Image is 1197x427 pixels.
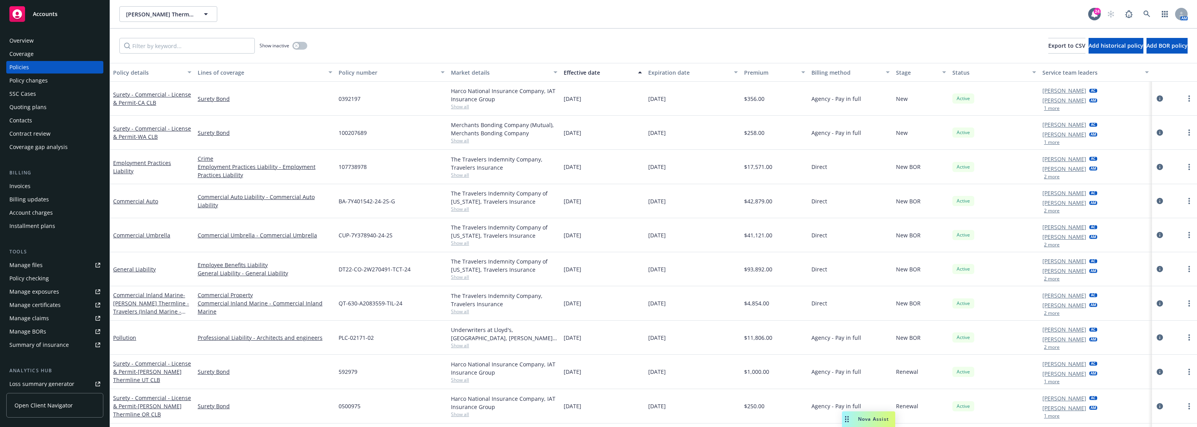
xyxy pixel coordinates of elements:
[744,368,769,376] span: $1,000.00
[1044,242,1060,247] button: 2 more
[1044,208,1060,213] button: 2 more
[339,163,367,171] span: 107738978
[1184,230,1194,240] a: more
[1042,223,1086,231] a: [PERSON_NAME]
[136,99,156,106] span: - CA CLB
[113,68,183,77] div: Policy details
[648,231,666,239] span: [DATE]
[113,360,191,384] a: Surety - Commercial - License & Permit
[1042,360,1086,368] a: [PERSON_NAME]
[744,402,764,410] span: $250.00
[896,231,921,239] span: New BOR
[339,402,361,410] span: 0500975
[896,299,921,307] span: New BOR
[6,220,103,232] a: Installment plans
[808,63,893,82] button: Billing method
[451,377,557,383] span: Show all
[9,325,46,338] div: Manage BORs
[6,339,103,351] a: Summary of insurance
[1184,94,1194,103] a: more
[6,299,103,311] a: Manage certificates
[198,129,332,137] a: Surety Bond
[896,265,921,273] span: New BOR
[1184,299,1194,308] a: more
[561,63,645,82] button: Effective date
[451,360,557,377] div: Harco National Insurance Company, IAT Insurance Group
[198,368,332,376] a: Surety Bond
[741,63,809,82] button: Premium
[896,129,908,137] span: New
[6,248,103,256] div: Tools
[1155,299,1165,308] a: circleInformation
[9,88,36,100] div: SSC Cases
[744,265,772,273] span: $93,892.00
[451,155,557,172] div: The Travelers Indemnity Company, Travelers Insurance
[339,299,402,307] span: QT-630-A2083559-TIL-24
[6,101,103,113] a: Quoting plans
[1044,414,1060,418] button: 1 more
[198,402,332,410] a: Surety Bond
[648,95,666,103] span: [DATE]
[811,95,861,103] span: Agency - Pay in full
[811,231,827,239] span: Direct
[451,189,557,206] div: The Travelers Indemnity Company of [US_STATE], Travelers Insurance
[195,63,335,82] button: Lines of coverage
[6,259,103,271] a: Manage files
[6,61,103,74] a: Policies
[451,411,557,418] span: Show all
[1048,42,1085,49] span: Export to CSV
[260,42,289,49] span: Show inactive
[451,326,557,342] div: Underwriters at Lloyd's, [GEOGRAPHIC_DATA], [PERSON_NAME] of London, CRC Group
[9,34,34,47] div: Overview
[451,274,557,280] span: Show all
[451,292,557,308] div: The Travelers Indemnity Company, Travelers Insurance
[1042,165,1086,173] a: [PERSON_NAME]
[1184,196,1194,206] a: more
[451,121,557,137] div: Merchants Bonding Company (Mutual), Merchants Bonding Company
[955,403,971,410] span: Active
[1042,96,1086,104] a: [PERSON_NAME]
[1155,128,1165,137] a: circleInformation
[113,159,171,175] a: Employment Practices Liability
[811,334,861,342] span: Agency - Pay in full
[564,368,581,376] span: [DATE]
[1044,276,1060,281] button: 2 more
[451,68,549,77] div: Market details
[1042,267,1086,275] a: [PERSON_NAME]
[811,197,827,205] span: Direct
[648,402,666,410] span: [DATE]
[448,63,561,82] button: Market details
[339,68,436,77] div: Policy number
[113,394,191,418] a: Surety - Commercial - License & Permit
[1042,68,1140,77] div: Service team leaders
[1042,189,1086,197] a: [PERSON_NAME]
[648,368,666,376] span: [DATE]
[955,334,971,341] span: Active
[955,95,971,102] span: Active
[952,68,1028,77] div: Status
[198,154,332,163] a: Crime
[896,368,918,376] span: Renewal
[744,299,769,307] span: $4,854.00
[1184,264,1194,274] a: more
[9,339,69,351] div: Summary of insurance
[744,163,772,171] span: $17,571.00
[1042,257,1086,265] a: [PERSON_NAME]
[1042,370,1086,378] a: [PERSON_NAME]
[6,378,103,390] a: Loss summary generator
[6,367,103,375] div: Analytics hub
[113,368,182,384] span: - [PERSON_NAME] Thermline UT CLB
[339,265,411,273] span: DT22-CO-2W270491-TCT-24
[896,197,921,205] span: New BOR
[6,285,103,298] a: Manage exposures
[6,127,103,140] a: Contract review
[198,269,332,277] a: General Liability - General Liability
[893,63,949,82] button: Stage
[744,197,772,205] span: $42,879.00
[1155,333,1165,342] a: circleInformation
[119,38,255,54] input: Filter by keyword...
[126,10,194,18] span: [PERSON_NAME] Thermline, Inc.
[1147,38,1188,54] button: Add BOR policy
[1044,311,1060,316] button: 2 more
